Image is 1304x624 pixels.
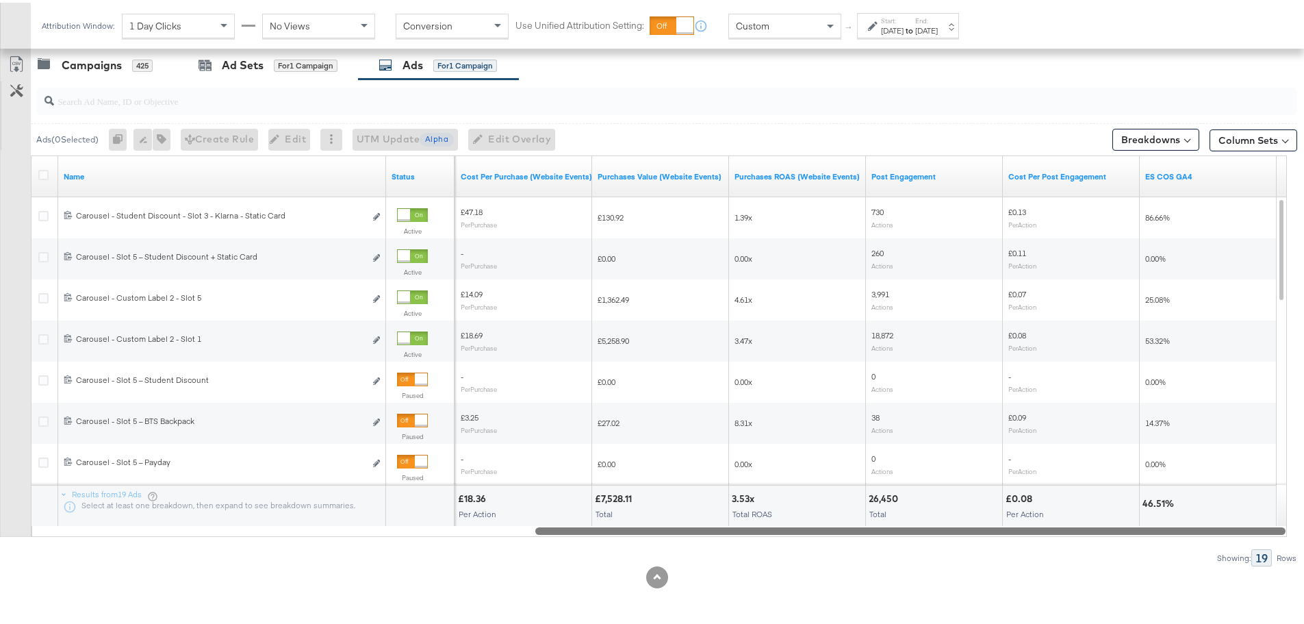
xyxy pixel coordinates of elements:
div: £18.36 [458,490,490,503]
span: Total [869,506,886,516]
span: £18.69 [461,327,483,338]
span: £3.25 [461,410,478,420]
div: 26,450 [869,490,902,503]
span: £130.92 [598,210,624,220]
div: £0.08 [1006,490,1036,503]
label: Use Unified Attribution Setting: [515,16,644,29]
sub: Per Action [1008,218,1036,226]
div: Showing: [1216,551,1251,560]
div: for 1 Campaign [274,57,337,69]
sub: Actions [871,218,893,226]
strong: to [904,23,915,33]
span: 0 [871,369,875,379]
span: £0.13 [1008,204,1026,214]
sub: Per Purchase [461,382,497,390]
span: - [1008,451,1011,461]
span: Per Action [1006,506,1044,516]
sub: Per Purchase [461,423,497,432]
span: £0.11 [1008,245,1026,255]
span: 8.31x [734,415,752,425]
div: Campaigns [62,55,122,71]
span: 3.47x [734,333,752,343]
span: 1 Day Clicks [129,17,181,29]
span: ↑ [843,23,856,28]
div: 46.51% [1142,495,1178,508]
input: Search Ad Name, ID or Objective [54,79,1181,106]
span: Per Action [459,506,496,516]
a: ES COS GA4 [1145,169,1271,179]
sub: Per Action [1008,300,1036,308]
div: Carousel - Custom Label 2 - Slot 5 [76,290,365,301]
span: 1.39x [734,210,752,220]
div: Rows [1276,551,1297,560]
div: Carousel - Slot 5 – BTS Backpack [76,413,365,424]
span: £0.00 [598,374,615,384]
sub: Per Purchase [461,464,497,473]
span: - [461,451,463,461]
div: [DATE] [915,23,938,34]
label: Active [397,265,428,274]
sub: Per Action [1008,464,1036,473]
span: £5,258.90 [598,333,629,343]
sub: Per Action [1008,259,1036,267]
span: 4.61x [734,292,752,302]
div: Carousel - Slot 5 – Student Discount + Static Card [76,249,365,260]
span: 0.00% [1145,456,1166,466]
span: 0 [871,451,875,461]
span: 0.00% [1145,374,1166,384]
span: - [461,245,463,255]
label: Active [397,224,428,233]
div: Carousel - Slot 5 – Student Discount [76,372,365,383]
button: Breakdowns [1112,126,1199,148]
span: Conversion [403,17,452,29]
span: £14.09 [461,286,483,297]
label: Paused [397,388,428,397]
span: 3,991 [871,286,889,297]
div: Ads [402,55,423,71]
span: £0.00 [598,251,615,261]
sub: Actions [871,382,893,390]
span: £1,362.49 [598,292,629,302]
div: Carousel - Custom Label 2 - Slot 1 [76,331,365,342]
div: 3.53x [732,490,758,503]
div: Ad Sets [222,55,264,71]
sub: Per Purchase [461,341,497,349]
span: 0.00x [734,251,752,261]
span: 25.08% [1145,292,1170,302]
div: 0 [109,126,133,148]
sub: Per Purchase [461,218,497,226]
a: The number of actions related to your Page's posts as a result of your ad. [871,169,997,179]
span: 18,872 [871,327,893,338]
a: The total value of the purchase actions divided by spend tracked by your Custom Audience pixel on... [734,169,860,179]
span: 0.00% [1145,251,1166,261]
label: Paused [397,429,428,438]
span: £47.18 [461,204,483,214]
sub: Actions [871,341,893,349]
div: £7,528.11 [595,490,636,503]
span: 38 [871,410,880,420]
div: Attribution Window: [41,18,115,28]
span: Custom [736,17,769,29]
sub: Actions [871,300,893,308]
span: £0.08 [1008,327,1026,338]
a: The average cost for each purchase tracked by your Custom Audience pixel on your website after pe... [461,169,592,179]
span: 0.00x [734,456,752,466]
div: for 1 Campaign [433,57,497,69]
sub: Per Action [1008,341,1036,349]
span: Total ROAS [732,506,772,516]
sub: Per Purchase [461,259,497,267]
span: No Views [270,17,310,29]
span: Total [596,506,613,516]
a: The total value of the purchase actions tracked by your Custom Audience pixel on your website aft... [598,169,724,179]
sub: Actions [871,259,893,267]
span: 0.00x [734,374,752,384]
a: Shows the current state of your Ad. [392,169,449,179]
button: Column Sets [1210,127,1297,149]
span: 14.37% [1145,415,1170,425]
sub: Per Action [1008,423,1036,432]
a: The average cost per action related to your Page's posts as a result of your ad. [1008,169,1134,179]
div: Ads ( 0 Selected) [36,131,99,143]
label: Active [397,347,428,356]
div: 425 [132,57,153,69]
span: £0.07 [1008,286,1026,297]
